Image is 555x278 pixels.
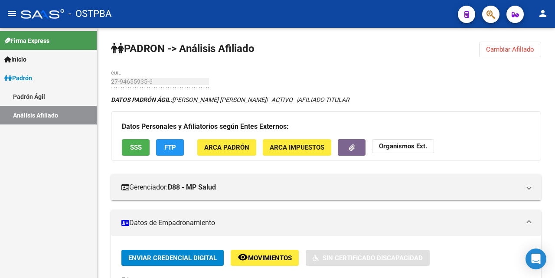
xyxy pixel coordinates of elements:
[111,96,266,103] span: [PERSON_NAME] [PERSON_NAME]
[379,143,427,150] strong: Organismos Ext.
[372,139,434,153] button: Organismos Ext.
[121,250,224,266] button: Enviar Credencial Digital
[4,73,32,83] span: Padrón
[4,36,49,46] span: Firma Express
[128,254,217,262] span: Enviar Credencial Digital
[538,8,548,19] mat-icon: person
[526,249,546,269] div: Open Intercom Messenger
[238,252,248,262] mat-icon: remove_red_eye
[168,183,216,192] strong: D88 - MP Salud
[248,254,292,262] span: Movimientos
[111,96,172,103] strong: DATOS PADRÓN ÁGIL:
[323,254,423,262] span: Sin Certificado Discapacidad
[111,96,349,103] i: | ACTIVO |
[197,139,256,155] button: ARCA Padrón
[122,139,150,155] button: SSS
[164,144,176,152] span: FTP
[263,139,331,155] button: ARCA Impuestos
[130,144,142,152] span: SSS
[231,250,299,266] button: Movimientos
[111,174,541,200] mat-expansion-panel-header: Gerenciador:D88 - MP Salud
[298,96,349,103] span: AFILIADO TITULAR
[121,183,520,192] mat-panel-title: Gerenciador:
[69,4,111,23] span: - OSTPBA
[111,43,255,55] strong: PADRON -> Análisis Afiliado
[486,46,534,53] span: Cambiar Afiliado
[111,210,541,236] mat-expansion-panel-header: Datos de Empadronamiento
[121,218,520,228] mat-panel-title: Datos de Empadronamiento
[4,55,26,64] span: Inicio
[306,250,430,266] button: Sin Certificado Discapacidad
[204,144,249,152] span: ARCA Padrón
[479,42,541,57] button: Cambiar Afiliado
[7,8,17,19] mat-icon: menu
[122,121,530,133] h3: Datos Personales y Afiliatorios según Entes Externos:
[270,144,324,152] span: ARCA Impuestos
[156,139,184,155] button: FTP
